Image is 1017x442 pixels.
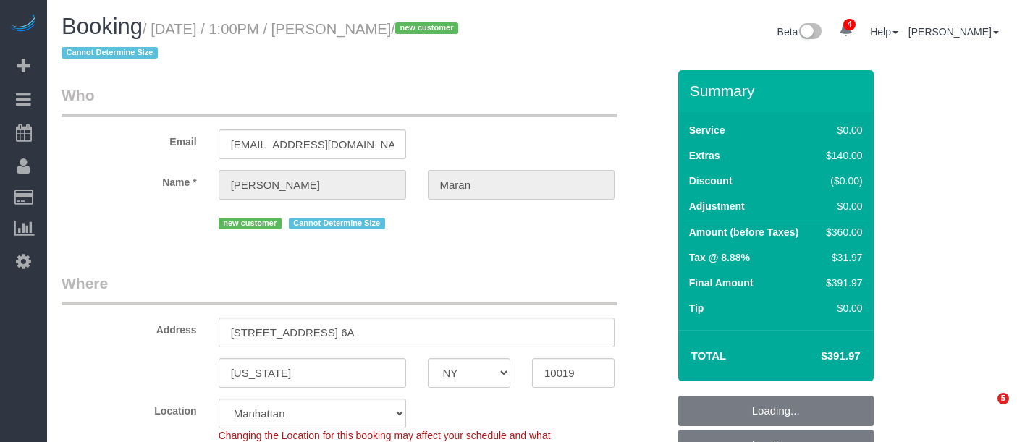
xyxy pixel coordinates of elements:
label: Amount (before Taxes) [689,225,798,239]
div: $0.00 [820,199,862,213]
span: new customer [219,218,282,229]
input: City [219,358,406,388]
span: Cannot Determine Size [62,47,158,59]
span: new customer [395,22,458,34]
input: Zip Code [532,358,615,388]
div: $391.97 [820,276,862,290]
label: Email [51,129,208,149]
div: $0.00 [820,123,862,137]
label: Address [51,318,208,337]
label: Final Amount [689,276,754,290]
input: First Name [219,170,406,200]
span: 5 [997,393,1009,404]
legend: Who [62,85,617,117]
div: $31.97 [820,250,862,265]
legend: Where [62,273,617,305]
span: Booking [62,14,143,39]
a: [PERSON_NAME] [908,26,999,38]
label: Name * [51,170,208,190]
label: Location [51,399,208,418]
img: Automaid Logo [9,14,38,35]
div: $0.00 [820,301,862,315]
a: Help [870,26,898,38]
label: Extras [689,148,720,163]
h4: $391.97 [777,350,860,362]
div: ($0.00) [820,174,862,188]
iframe: Intercom live chat [968,393,1003,428]
a: 4 [832,14,860,46]
input: Email [219,129,406,159]
label: Service [689,123,725,137]
strong: Total [691,349,727,362]
input: Last Name [428,170,615,200]
label: Tip [689,301,704,315]
h3: Summary [690,82,866,99]
span: Cannot Determine Size [289,218,385,229]
a: Beta [777,26,822,38]
div: $140.00 [820,148,862,163]
span: 4 [843,19,856,30]
div: $360.00 [820,225,862,239]
label: Discount [689,174,733,188]
label: Tax @ 8.88% [689,250,750,265]
label: Adjustment [689,199,745,213]
small: / [DATE] / 1:00PM / [PERSON_NAME] [62,21,463,61]
img: New interface [798,23,822,42]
